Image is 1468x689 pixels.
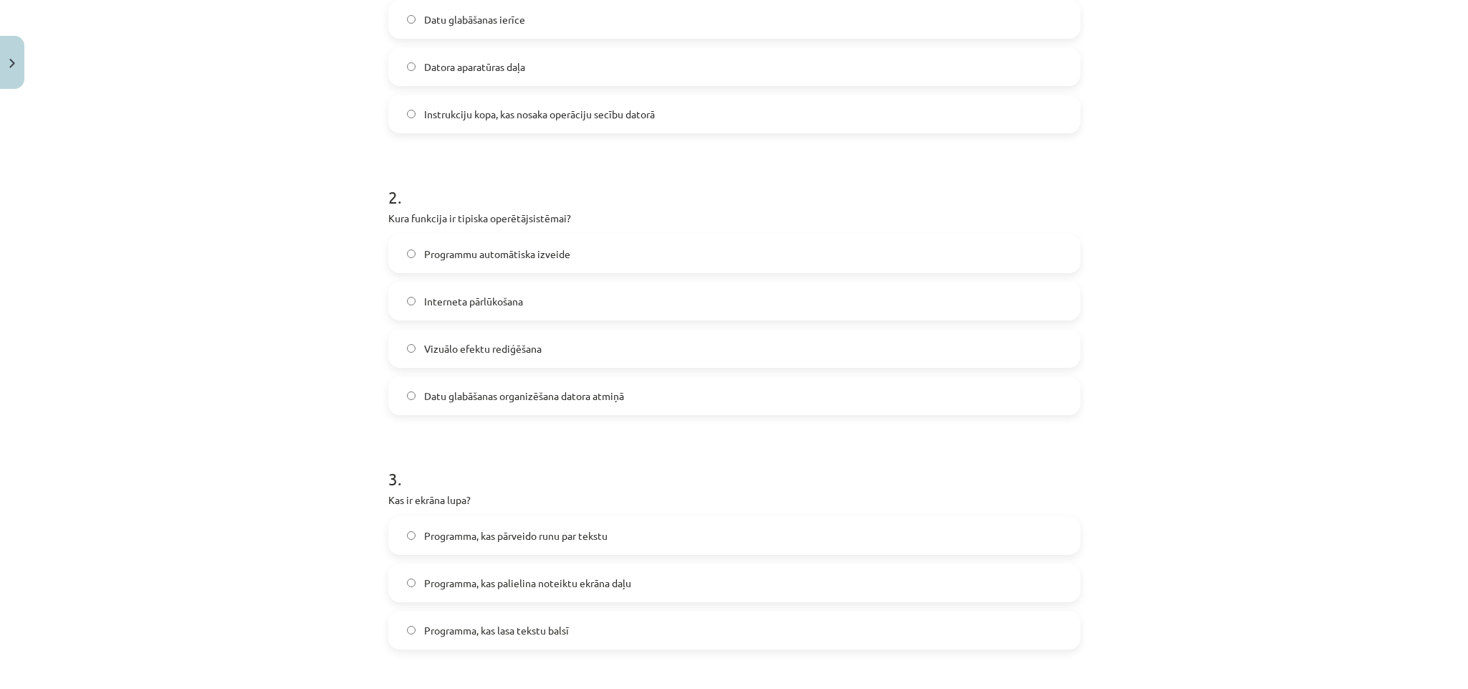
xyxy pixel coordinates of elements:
input: Programma, kas lasa tekstu balsī [407,626,416,635]
input: Programma, kas palielina noteiktu ekrāna daļu [407,579,416,588]
span: Vizuālo efektu rediģēšana [424,341,542,356]
span: Programma, kas palielina noteiktu ekrāna daļu [424,576,631,591]
input: Instrukciju kopa, kas nosaka operāciju secību datorā [407,110,416,119]
input: Datu glabāšanas organizēšana datora atmiņā [407,391,416,401]
span: Programma, kas pārveido runu par tekstu [424,528,608,543]
img: icon-close-lesson-0947bae3869378f0d4975bcd49f059093ad1ed9edebbc8119c70593378902aed.svg [9,59,15,68]
span: Interneta pārlūkošana [424,294,523,309]
p: Kura funkcija ir tipiska operētājsistēmai? [388,211,1080,226]
input: Vizuālo efektu rediģēšana [407,344,416,353]
span: Programma, kas lasa tekstu balsī [424,623,569,638]
span: Datora aparatūras daļa [424,60,525,75]
input: Datora aparatūras daļa [407,62,416,72]
h1: 3 . [388,444,1080,488]
span: Programmu automātiska izveide [424,247,570,262]
span: Instrukciju kopa, kas nosaka operāciju secību datorā [424,107,655,122]
span: Datu glabāšanas ierīce [424,12,525,27]
span: Datu glabāšanas organizēšana datora atmiņā [424,389,624,404]
p: Kas ir ekrāna lupa? [388,493,1080,508]
input: Programmu automātiska izveide [407,250,416,259]
input: Programma, kas pārveido runu par tekstu [407,531,416,541]
input: Interneta pārlūkošana [407,297,416,306]
h1: 2 . [388,162,1080,206]
input: Datu glabāšanas ierīce [407,15,416,24]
